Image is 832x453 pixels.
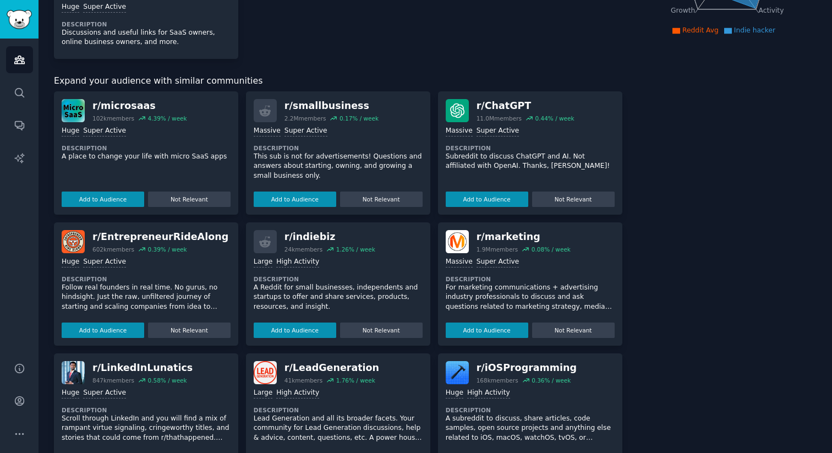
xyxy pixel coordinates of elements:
[92,376,134,384] div: 847k members
[446,99,469,122] img: ChatGPT
[477,99,574,113] div: r/ ChatGPT
[336,245,375,253] div: 1.26 % / week
[284,114,326,122] div: 2.2M members
[477,257,519,268] div: Super Active
[446,388,463,399] div: Huge
[477,376,518,384] div: 168k members
[62,230,85,253] img: EntrepreneurRideAlong
[336,376,375,384] div: 1.76 % / week
[446,192,528,207] button: Add to Audience
[284,376,322,384] div: 41k members
[62,152,231,162] p: A place to change your life with micro SaaS apps
[62,388,79,399] div: Huge
[254,414,423,443] p: Lead Generation and all its broader facets. Your community for Lead Generation discussions, help ...
[62,126,79,137] div: Huge
[254,257,272,268] div: Large
[83,126,126,137] div: Super Active
[340,114,379,122] div: 0.17 % / week
[92,361,193,375] div: r/ LinkedInLunatics
[284,361,379,375] div: r/ LeadGeneration
[758,7,784,14] tspan: Activity
[477,126,519,137] div: Super Active
[7,10,32,29] img: GummySearch logo
[284,99,379,113] div: r/ smallbusiness
[671,7,695,14] tspan: Growth
[62,144,231,152] dt: Description
[446,230,469,253] img: marketing
[446,257,473,268] div: Massive
[62,283,231,312] p: Follow real founders in real time. No gurus, no hindsight. Just the raw, unfiltered journey of st...
[62,2,79,13] div: Huge
[477,245,518,253] div: 1.9M members
[62,192,144,207] button: Add to Audience
[254,192,336,207] button: Add to Audience
[276,257,319,268] div: High Activity
[83,257,126,268] div: Super Active
[446,323,528,338] button: Add to Audience
[446,152,615,171] p: Subreddit to discuss ChatGPT and AI. Not affiliated with OpenAI. Thanks, [PERSON_NAME]!
[254,283,423,312] p: A Reddit for small businesses, independents and startups to offer and share services, products, r...
[254,323,336,338] button: Add to Audience
[92,114,134,122] div: 102k members
[535,114,574,122] div: 0.44 % / week
[62,257,79,268] div: Huge
[477,230,571,244] div: r/ marketing
[532,245,571,253] div: 0.08 % / week
[92,245,134,253] div: 602k members
[446,283,615,312] p: For marketing communications + advertising industry professionals to discuss and ask questions re...
[147,245,187,253] div: 0.39 % / week
[254,275,423,283] dt: Description
[446,414,615,443] p: A subreddit to discuss, share articles, code samples, open source projects and anything else rela...
[148,323,231,338] button: Not Relevant
[446,144,615,152] dt: Description
[254,361,277,384] img: LeadGeneration
[284,245,322,253] div: 24k members
[54,74,262,88] span: Expand your audience with similar communities
[734,26,775,34] span: Indie hacker
[446,406,615,414] dt: Description
[532,192,615,207] button: Not Relevant
[62,275,231,283] dt: Description
[477,114,522,122] div: 11.0M members
[62,323,144,338] button: Add to Audience
[276,388,319,399] div: High Activity
[62,361,85,384] img: LinkedInLunatics
[284,126,327,137] div: Super Active
[62,99,85,122] img: microsaas
[254,388,272,399] div: Large
[254,126,281,137] div: Massive
[254,152,423,181] p: This sub is not for advertisements! Questions and answers about starting, owning, and growing a s...
[62,20,231,28] dt: Description
[147,114,187,122] div: 4.39 % / week
[446,126,473,137] div: Massive
[340,323,423,338] button: Not Relevant
[92,230,228,244] div: r/ EntrepreneurRideAlong
[532,323,615,338] button: Not Relevant
[682,26,719,34] span: Reddit Avg
[83,388,126,399] div: Super Active
[83,2,126,13] div: Super Active
[62,28,231,47] p: Discussions and useful links for SaaS owners, online business owners, and more.
[532,376,571,384] div: 0.36 % / week
[148,192,231,207] button: Not Relevant
[340,192,423,207] button: Not Relevant
[147,376,187,384] div: 0.58 % / week
[284,230,375,244] div: r/ indiebiz
[446,361,469,384] img: iOSProgramming
[62,406,231,414] dt: Description
[254,144,423,152] dt: Description
[446,275,615,283] dt: Description
[477,361,577,375] div: r/ iOSProgramming
[62,414,231,443] p: Scroll through LinkedIn and you will find a mix of rampant virtue signaling, cringeworthy titles,...
[92,99,187,113] div: r/ microsaas
[467,388,510,399] div: High Activity
[254,406,423,414] dt: Description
